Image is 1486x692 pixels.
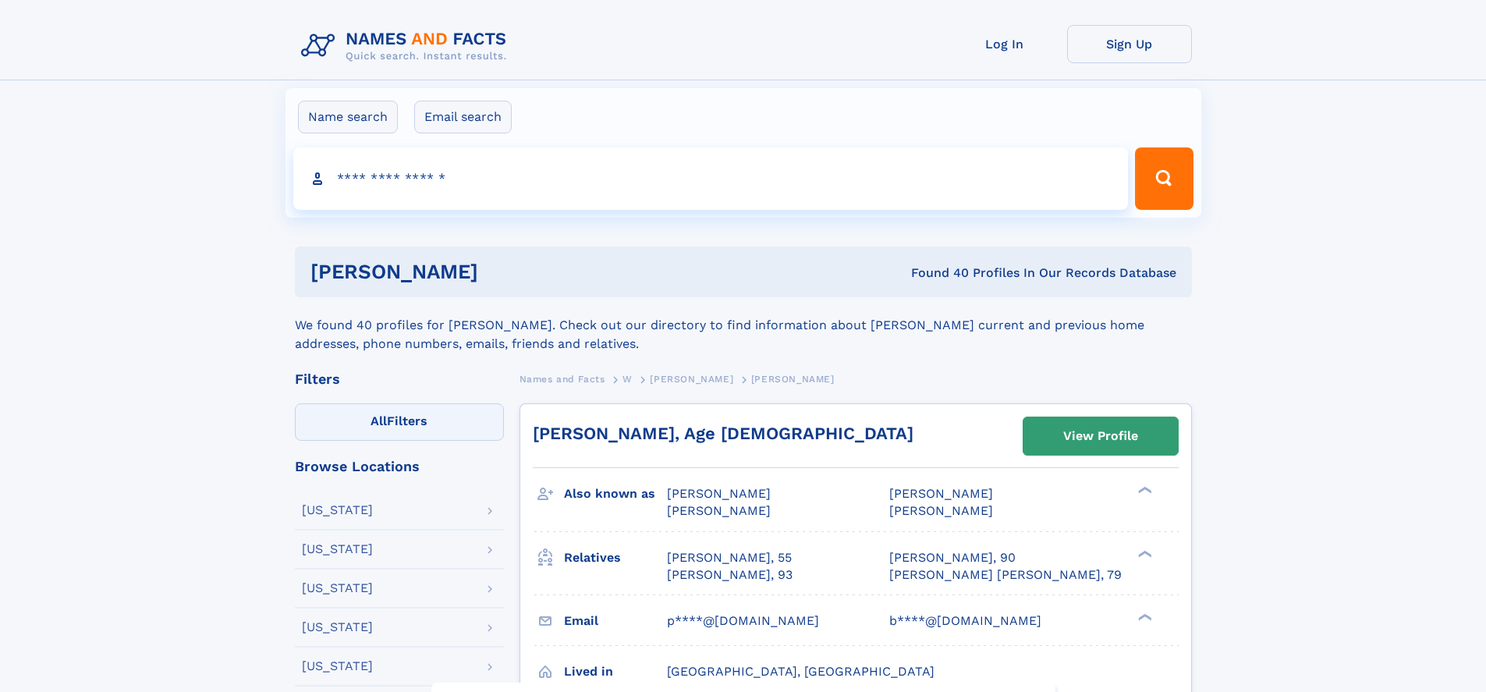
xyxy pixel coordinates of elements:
img: Logo Names and Facts [295,25,520,67]
div: Found 40 Profiles In Our Records Database [694,264,1176,282]
div: ❯ [1134,612,1153,622]
div: Filters [295,372,504,386]
label: Name search [298,101,398,133]
span: [GEOGRAPHIC_DATA], [GEOGRAPHIC_DATA] [667,664,935,679]
span: W [622,374,633,385]
span: [PERSON_NAME] [650,374,733,385]
a: [PERSON_NAME], 93 [667,566,793,584]
a: [PERSON_NAME], 55 [667,549,792,566]
span: All [371,413,387,428]
h3: Email [564,608,667,634]
a: [PERSON_NAME], 90 [889,549,1016,566]
a: Sign Up [1067,25,1192,63]
span: [PERSON_NAME] [667,486,771,501]
span: [PERSON_NAME] [889,503,993,518]
a: Log In [942,25,1067,63]
a: View Profile [1023,417,1178,455]
div: View Profile [1063,418,1138,454]
div: ❯ [1134,485,1153,495]
h3: Lived in [564,658,667,685]
h3: Relatives [564,545,667,571]
button: Search Button [1135,147,1193,210]
div: [US_STATE] [302,504,373,516]
div: [US_STATE] [302,660,373,672]
div: Browse Locations [295,460,504,474]
span: [PERSON_NAME] [889,486,993,501]
a: [PERSON_NAME] [PERSON_NAME], 79 [889,566,1122,584]
a: [PERSON_NAME], Age [DEMOGRAPHIC_DATA] [533,424,913,443]
div: [US_STATE] [302,582,373,594]
a: W [622,369,633,389]
div: [US_STATE] [302,543,373,555]
span: [PERSON_NAME] [667,503,771,518]
div: [US_STATE] [302,621,373,633]
span: [PERSON_NAME] [751,374,835,385]
label: Email search [414,101,512,133]
a: Names and Facts [520,369,605,389]
label: Filters [295,403,504,441]
h1: [PERSON_NAME] [310,262,695,282]
div: We found 40 profiles for [PERSON_NAME]. Check out our directory to find information about [PERSON... [295,297,1192,353]
div: ❯ [1134,548,1153,559]
a: [PERSON_NAME] [650,369,733,389]
h3: Also known as [564,481,667,507]
input: search input [293,147,1129,210]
